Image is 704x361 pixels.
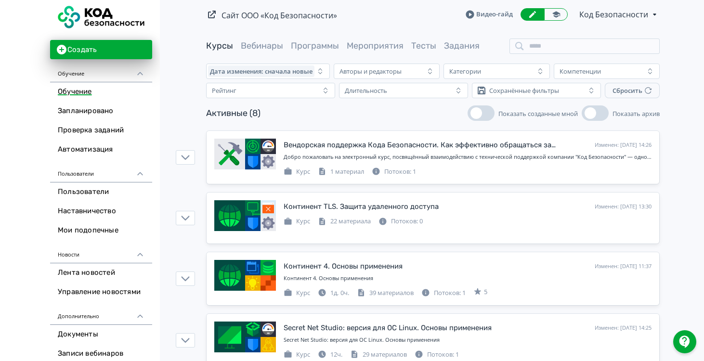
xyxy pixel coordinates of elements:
[378,217,423,226] div: Потоков: 0
[415,350,459,360] div: Потоков: 1
[613,109,660,118] span: Показать архив
[339,67,402,75] div: Авторы и редакторы
[421,288,466,298] div: Потоков: 1
[50,159,152,182] div: Пользователи
[206,40,233,51] a: Курсы
[284,140,556,151] div: Вендорская поддержка Кода Безопасности. Как эффективно обращаться за техподдержкой
[595,324,652,332] div: Изменен: [DATE] 14:25
[284,274,652,283] div: Континент 4. Основы применения
[206,64,330,79] button: Дата изменения: сначала новые
[284,217,310,226] div: Курс
[411,40,436,51] a: Тесты
[318,167,364,177] div: 1 материал
[284,322,492,334] div: Secret Net Studio: версия для ОС Linux. Основы применения
[50,302,152,325] div: Дополнительно
[58,6,144,28] img: https://files.teachbase.ru/system/account/56454/logo/medium-3f113473a9c3534d03366862fb48f339.png
[449,67,481,75] div: Категории
[222,10,337,21] a: Сайт ООО «Код Безопасности»
[318,217,371,226] div: 22 материала
[595,141,652,149] div: Изменен: [DATE] 14:26
[291,40,339,51] a: Программы
[50,82,152,102] a: Обучение
[284,261,403,272] div: Континент 4. Основы применения
[50,283,152,302] a: Управление новостями
[206,107,261,120] div: Активные (8)
[443,64,549,79] button: Категории
[50,102,152,121] a: Запланировано
[50,182,152,202] a: Пользователи
[444,40,480,51] a: Задания
[484,287,487,297] span: 5
[334,64,440,79] button: Авторы и редакторы
[50,221,152,240] a: Мои подопечные
[50,240,152,263] div: Новости
[560,67,601,75] div: Компетенции
[50,59,152,82] div: Обучение
[595,203,652,211] div: Изменен: [DATE] 13:30
[206,83,335,98] button: Рейтинг
[284,288,310,298] div: Курс
[330,350,342,359] span: 12ч.
[284,201,439,212] div: Континент TLS. Защита удаленного доступа
[212,87,236,94] div: Рейтинг
[284,336,652,344] div: Secret Net Studio: версия для ОС Linux. Основы применения
[605,83,660,98] button: Сбросить
[284,350,310,360] div: Курс
[489,87,559,94] div: Сохранённые фильтры
[466,10,513,19] a: Видео-гайд
[50,121,152,140] a: Проверка заданий
[241,40,283,51] a: Вебинары
[50,263,152,283] a: Лента новостей
[554,64,660,79] button: Компетенции
[350,350,407,360] div: 29 материалов
[347,40,404,51] a: Мероприятия
[498,109,578,118] span: Показать созданные мной
[50,325,152,344] a: Документы
[50,40,152,59] button: Создать
[210,67,313,75] span: Дата изменения: сначала новые
[339,83,468,98] button: Длительность
[284,153,652,161] div: Добро пожаловать на электронный курс, посвящённый взаимодействию с технической поддержкой компани...
[544,8,568,21] a: Переключиться в режим ученика
[340,288,349,297] span: 0ч.
[595,262,652,271] div: Изменен: [DATE] 11:37
[579,9,650,20] span: Код Безопасности
[330,288,339,297] span: 1д.
[345,87,387,94] div: Длительность
[472,83,601,98] button: Сохранённые фильтры
[50,140,152,159] a: Автоматизация
[372,167,416,177] div: Потоков: 1
[357,288,414,298] div: 39 материалов
[284,167,310,177] div: Курс
[50,202,152,221] a: Наставничество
